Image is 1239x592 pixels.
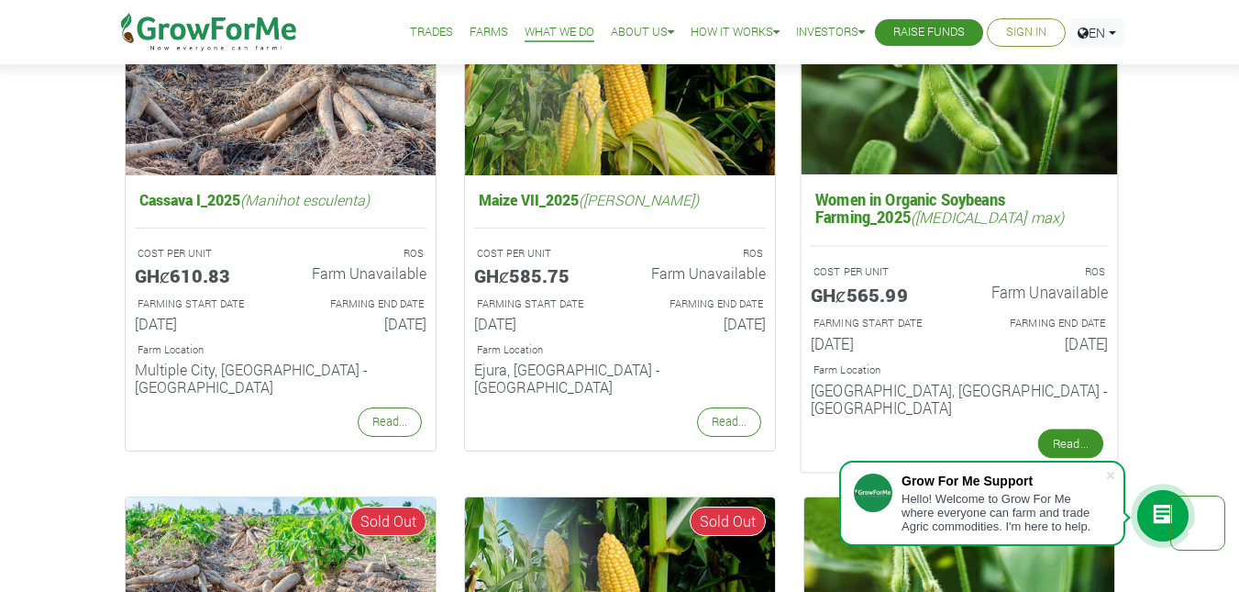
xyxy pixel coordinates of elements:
[1069,18,1124,47] a: EN
[350,507,426,536] span: Sold Out
[477,246,603,262] p: A unit is a quarter of an Acre
[691,23,780,42] a: How it Works
[810,335,945,353] h6: [DATE]
[1006,23,1046,42] a: Sign In
[579,190,699,209] i: ([PERSON_NAME])
[973,284,1108,302] h6: Farm Unavailable
[358,408,422,436] a: Read...
[1037,430,1102,459] a: Read...
[474,186,766,213] h5: Maize VII_2025
[910,207,1063,227] i: ([MEDICAL_DATA] max)
[902,474,1105,488] div: Grow For Me Support
[611,23,674,42] a: About Us
[810,382,1107,418] h6: [GEOGRAPHIC_DATA], [GEOGRAPHIC_DATA] - [GEOGRAPHIC_DATA]
[810,186,1107,231] h5: Women in Organic Soybeans Farming_2025
[690,507,766,536] span: Sold Out
[294,264,426,282] h6: Farm Unavailable
[474,361,766,396] h6: Ejura, [GEOGRAPHIC_DATA] - [GEOGRAPHIC_DATA]
[410,23,453,42] a: Trades
[470,23,508,42] a: Farms
[138,342,424,358] p: Location of Farm
[813,265,942,281] p: A unit is a quarter of an Acre
[976,265,1105,281] p: ROS
[636,246,763,262] p: ROS
[634,264,766,282] h6: Farm Unavailable
[138,246,264,262] p: A unit is a quarter of an Acre
[796,23,865,42] a: Investors
[893,23,965,42] a: Raise Funds
[525,23,594,42] a: What We Do
[810,284,945,306] h5: GHȼ565.99
[477,342,763,358] p: Location of Farm
[813,316,942,331] p: Estimated Farming Start Date
[902,492,1105,533] div: Hello! Welcome to Grow For Me where everyone can farm and trade Agric commodities. I'm here to help.
[976,316,1105,331] p: Estimated Farming End Date
[634,315,766,332] h6: [DATE]
[636,296,763,312] p: Estimated Farming End Date
[135,186,426,213] h5: Cassava I_2025
[135,315,267,332] h6: [DATE]
[474,315,606,332] h6: [DATE]
[240,190,370,209] i: (Manihot esculenta)
[813,363,1104,378] p: Location of Farm
[294,315,426,332] h6: [DATE]
[973,335,1108,353] h6: [DATE]
[297,296,424,312] p: Estimated Farming End Date
[135,361,426,396] h6: Multiple City, [GEOGRAPHIC_DATA] - [GEOGRAPHIC_DATA]
[138,296,264,312] p: Estimated Farming Start Date
[297,246,424,262] p: ROS
[477,296,603,312] p: Estimated Farming Start Date
[474,264,606,286] h5: GHȼ585.75
[135,264,267,286] h5: GHȼ610.83
[697,408,761,436] a: Read...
